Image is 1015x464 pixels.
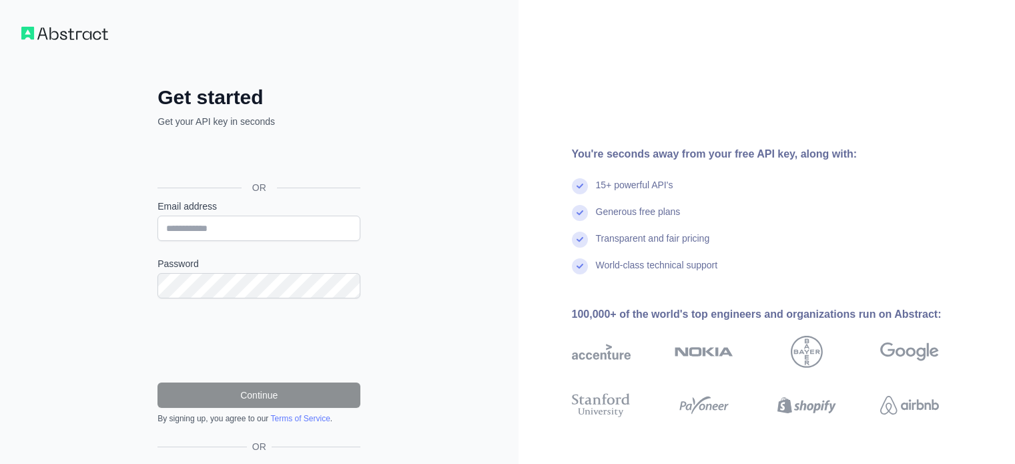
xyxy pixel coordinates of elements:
div: You're seconds away from your free API key, along with: [572,146,982,162]
div: By signing up, you agree to our . [157,413,360,424]
button: Continue [157,383,360,408]
span: OR [242,181,277,194]
iframe: reCAPTCHA [157,314,360,367]
div: Transparent and fair pricing [596,232,710,258]
img: nokia [675,336,733,368]
img: stanford university [572,391,631,420]
img: google [880,336,939,368]
iframe: Sign in with Google Button [151,143,364,172]
div: 15+ powerful API's [596,178,673,205]
img: check mark [572,258,588,274]
img: payoneer [675,391,733,420]
a: Terms of Service [270,414,330,423]
div: 100,000+ of the world's top engineers and organizations run on Abstract: [572,306,982,322]
img: check mark [572,205,588,221]
img: check mark [572,178,588,194]
img: airbnb [880,391,939,420]
div: Generous free plans [596,205,681,232]
label: Email address [157,200,360,213]
img: Workflow [21,27,108,40]
label: Password [157,257,360,270]
span: OR [247,440,272,453]
img: accenture [572,336,631,368]
img: bayer [791,336,823,368]
div: World-class technical support [596,258,718,285]
img: check mark [572,232,588,248]
img: shopify [777,391,836,420]
h2: Get started [157,85,360,109]
p: Get your API key in seconds [157,115,360,128]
